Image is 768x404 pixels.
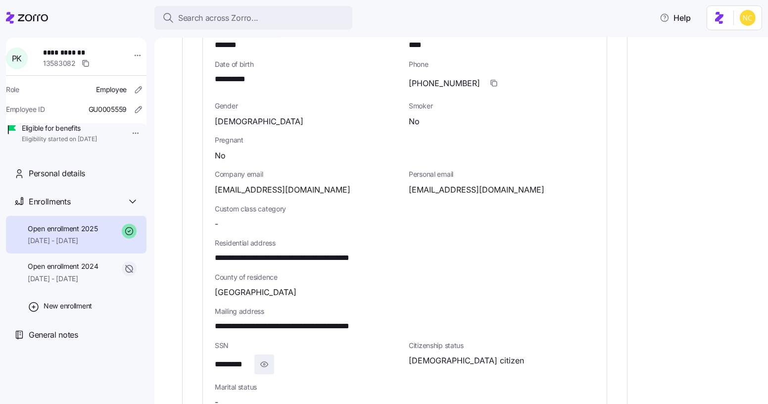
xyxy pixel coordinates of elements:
[215,59,401,69] span: Date of birth
[409,77,480,90] span: [PHONE_NUMBER]
[44,301,92,311] span: New enrollment
[215,238,595,248] span: Residential address
[96,85,127,95] span: Employee
[43,58,76,68] span: 13583082
[12,54,22,62] span: P K
[215,101,401,111] span: Gender
[215,184,350,196] span: [EMAIL_ADDRESS][DOMAIN_NAME]
[28,224,97,234] span: Open enrollment 2025
[22,135,97,144] span: Eligibility started on [DATE]
[409,184,544,196] span: [EMAIL_ADDRESS][DOMAIN_NAME]
[215,150,226,162] span: No
[28,274,98,284] span: [DATE] - [DATE]
[154,6,352,30] button: Search across Zorro...
[29,167,85,180] span: Personal details
[215,286,296,299] span: [GEOGRAPHIC_DATA]
[178,12,258,24] span: Search across Zorro...
[215,341,401,351] span: SSN
[409,101,595,111] span: Smoker
[29,329,78,341] span: General notes
[652,8,699,28] button: Help
[215,272,595,282] span: County of residence
[215,218,218,230] span: -
[215,135,595,145] span: Pregnant
[215,204,401,214] span: Custom class category
[215,306,595,316] span: Mailing address
[215,382,401,392] span: Marital status
[215,169,401,179] span: Company email
[6,104,45,114] span: Employee ID
[89,104,127,114] span: GU0005559
[6,85,19,95] span: Role
[28,236,97,246] span: [DATE] - [DATE]
[740,10,756,26] img: e03b911e832a6112bf72643c5874f8d8
[22,123,97,133] span: Eligible for benefits
[409,169,595,179] span: Personal email
[215,115,303,128] span: [DEMOGRAPHIC_DATA]
[409,341,595,351] span: Citizenship status
[409,354,524,367] span: [DEMOGRAPHIC_DATA] citizen
[28,261,98,271] span: Open enrollment 2024
[660,12,691,24] span: Help
[409,115,420,128] span: No
[409,59,595,69] span: Phone
[29,196,70,208] span: Enrollments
